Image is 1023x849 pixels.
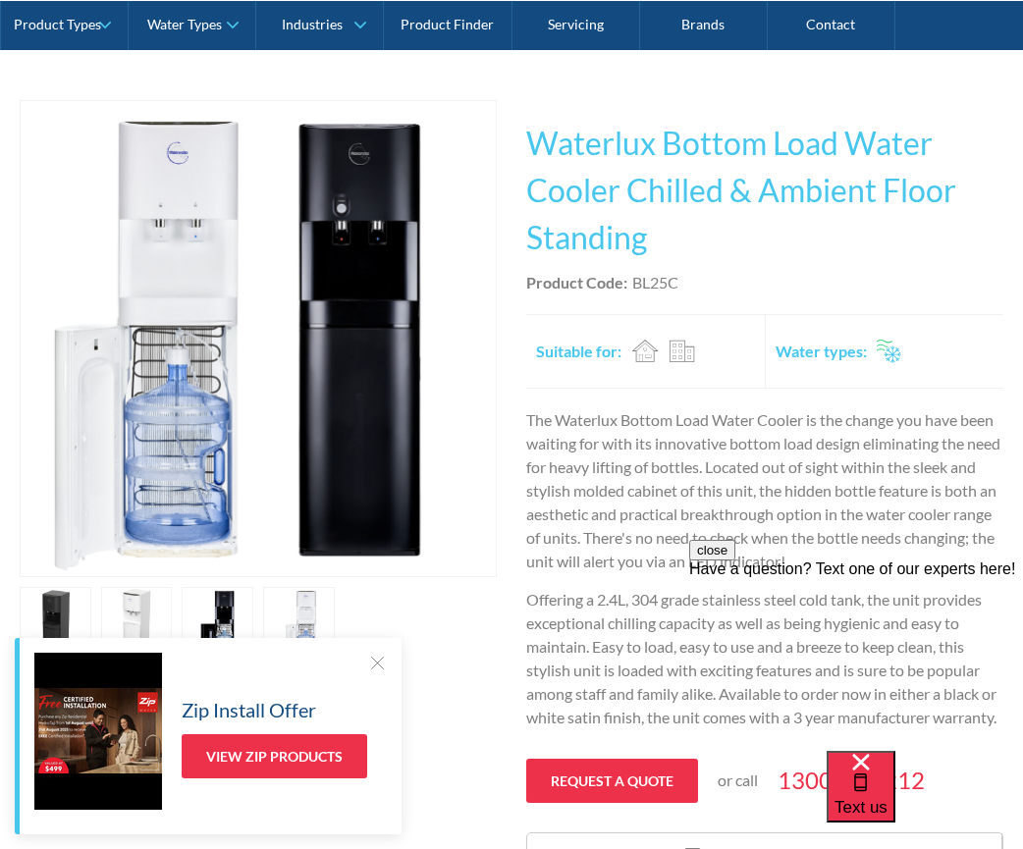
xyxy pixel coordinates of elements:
p: The Waterlux Bottom Load Water Cooler is the change you have been waiting for with its innovative... [526,408,1003,573]
div: Water Types [147,16,222,32]
img: Zip Install Offer [34,653,162,810]
p: Offering a 2.4L, 304 grade stainless steel cold tank, the unit provides exceptional chilling capa... [526,588,1003,729]
a: open lightbox [182,587,253,665]
h2: Suitable for: [536,340,621,363]
img: New Waterlux Bottom Load Water Cooler Chilled & Ambient Floor Standing BL25 C [21,101,496,576]
div: BL25C [632,271,678,294]
a: open lightbox [20,100,497,577]
div: Industries [282,16,343,32]
p: or call [718,769,758,792]
a: 1300 549 212 [778,763,925,798]
a: open lightbox [20,587,91,665]
a: open lightbox [263,587,335,665]
a: View Zip Products [182,734,367,778]
iframe: podium webchat widget bubble [827,751,1023,849]
a: open lightbox [101,587,173,665]
a: Request a quote [526,759,698,803]
h2: Water types: [776,340,867,363]
h5: Zip Install Offer [182,695,316,724]
strong: Product Code: [526,273,627,292]
div: Product Types [14,16,101,32]
iframe: podium webchat widget prompt [689,540,1023,775]
h1: Waterlux Bottom Load Water Cooler Chilled & Ambient Floor Standing [526,120,1003,261]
